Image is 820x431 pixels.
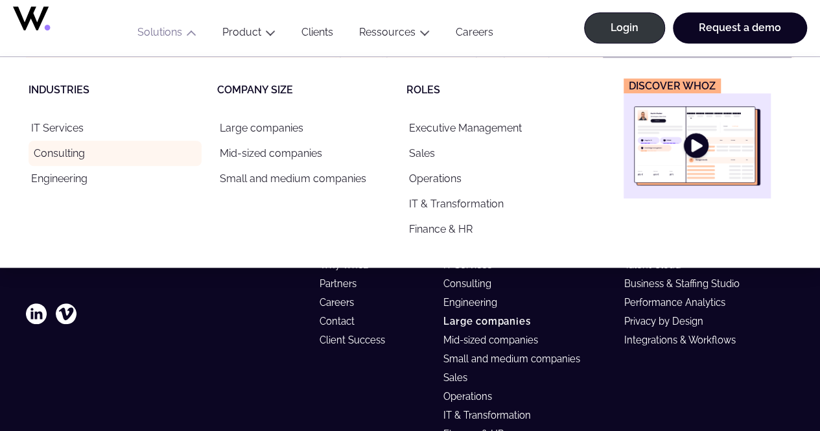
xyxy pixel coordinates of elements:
[319,297,365,308] a: Careers
[217,166,390,191] a: Small and medium companies
[406,191,580,216] a: IT & Transformation
[406,83,595,97] p: Roles
[217,83,406,97] p: Company size
[624,278,751,289] a: Business & Staffing Studio
[406,115,580,141] a: Executive Management
[443,297,509,308] a: Engineering
[217,115,390,141] a: Large companies
[29,141,202,166] a: Consulting
[29,115,202,141] a: IT Services
[406,166,580,191] a: Operations
[217,141,390,166] a: Mid-sized companies
[29,83,217,97] p: Industries
[443,391,504,402] a: Operations
[209,26,288,43] button: Product
[319,278,368,289] a: Partners
[346,26,443,43] button: Ressources
[624,78,771,198] a: Discover Whoz
[443,410,543,421] a: IT & Transformation
[443,353,592,364] a: Small and medium companies
[29,166,202,191] a: Engineering
[673,12,807,43] a: Request a demo
[124,26,209,43] button: Solutions
[624,78,721,93] figcaption: Discover Whoz
[406,216,580,242] a: Finance & HR
[406,141,580,166] a: Sales
[319,334,396,345] a: Client Success
[222,26,261,38] a: Product
[624,316,715,327] a: Privacy by Design
[443,334,550,345] a: Mid-sized companies
[359,26,416,38] a: Ressources
[319,316,366,327] a: Contact
[443,278,503,289] a: Consulting
[624,297,737,308] a: Performance Analytics
[584,12,665,43] a: Login
[624,334,747,345] a: Integrations & Workflows
[443,26,506,43] a: Careers
[288,26,346,43] a: Clients
[443,316,542,327] a: Large companies
[734,345,802,413] iframe: Chatbot
[443,372,479,383] a: Sales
